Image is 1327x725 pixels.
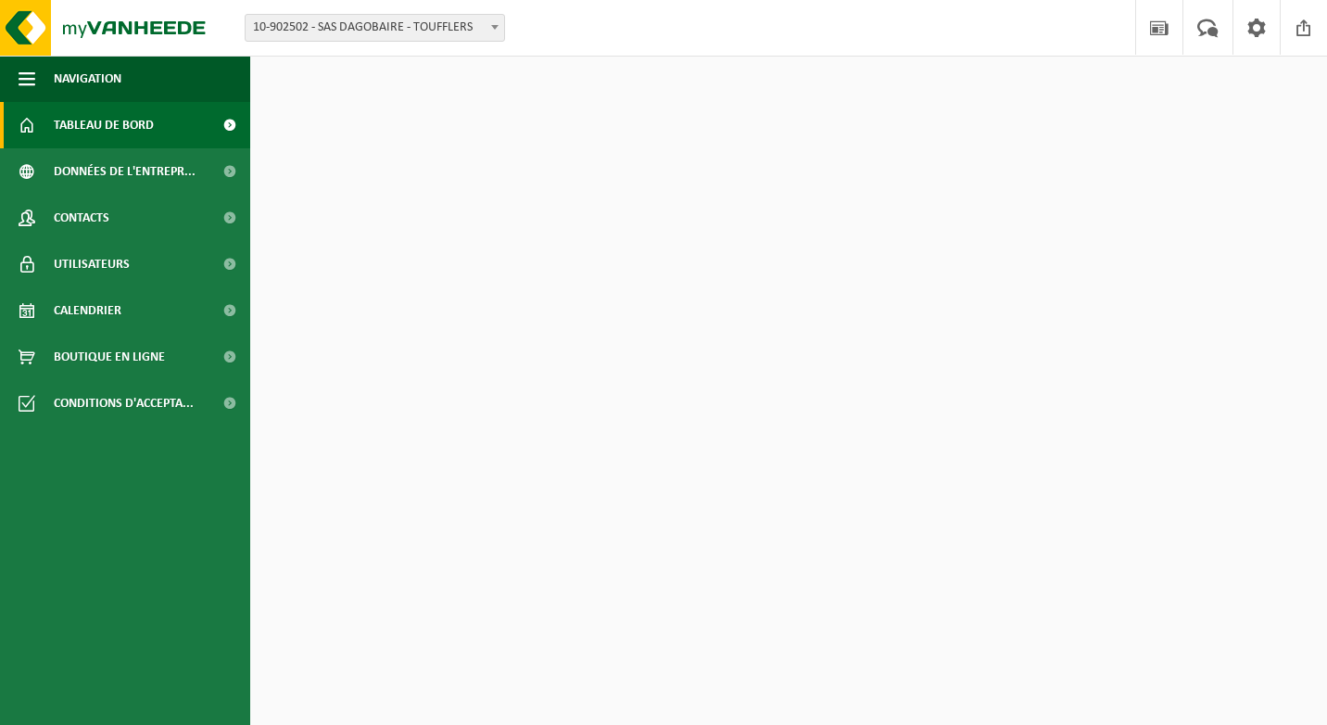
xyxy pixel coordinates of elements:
span: Calendrier [54,287,121,334]
span: Données de l'entrepr... [54,148,196,195]
span: 10-902502 - SAS DAGOBAIRE - TOUFFLERS [246,15,504,41]
span: 10-902502 - SAS DAGOBAIRE - TOUFFLERS [245,14,505,42]
span: Contacts [54,195,109,241]
span: Conditions d'accepta... [54,380,194,426]
span: Utilisateurs [54,241,130,287]
span: Navigation [54,56,121,102]
span: Tableau de bord [54,102,154,148]
span: Boutique en ligne [54,334,165,380]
